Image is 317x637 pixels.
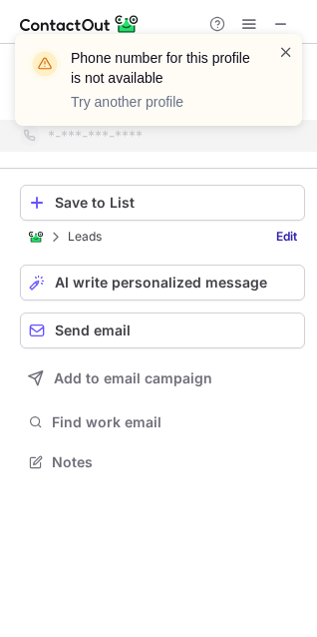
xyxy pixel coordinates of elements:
[71,48,254,88] header: Phone number for this profile is not available
[71,92,254,112] p: Try another profile
[55,195,296,211] div: Save to List
[52,453,297,471] span: Notes
[52,413,297,431] span: Find work email
[20,360,305,396] button: Add to email campaign
[54,370,212,386] span: Add to email campaign
[55,322,131,338] span: Send email
[20,185,305,221] button: Save to List
[268,227,305,247] a: Edit
[20,408,305,436] button: Find work email
[28,229,44,245] img: ContactOut
[68,230,102,244] p: Leads
[20,313,305,348] button: Send email
[20,265,305,301] button: AI write personalized message
[55,275,267,291] span: AI write personalized message
[20,448,305,476] button: Notes
[29,48,61,80] img: warning
[20,12,140,36] img: ContactOut v5.3.10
